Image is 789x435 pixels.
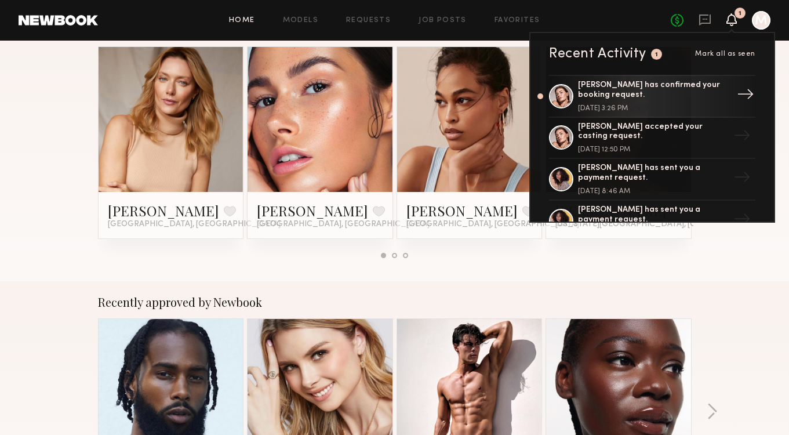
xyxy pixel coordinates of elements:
[739,10,741,17] div: 1
[406,201,518,220] a: [PERSON_NAME]
[108,201,219,220] a: [PERSON_NAME]
[229,17,255,24] a: Home
[578,205,729,225] div: [PERSON_NAME] has sent you a payment request.
[549,118,755,159] a: [PERSON_NAME] accepted your casting request.[DATE] 12:50 PM→
[257,220,430,229] span: [GEOGRAPHIC_DATA], [GEOGRAPHIC_DATA]
[578,164,729,183] div: [PERSON_NAME] has sent you a payment request.
[695,50,755,57] span: Mark all as seen
[98,295,692,309] div: Recently approved by Newbook
[578,105,729,112] div: [DATE] 3:26 PM
[655,52,659,58] div: 1
[257,201,368,220] a: [PERSON_NAME]
[549,201,755,242] a: [PERSON_NAME] has sent you a payment request.→
[419,17,467,24] a: Job Posts
[549,47,646,61] div: Recent Activity
[729,164,755,194] div: →
[406,220,579,229] span: [GEOGRAPHIC_DATA], [GEOGRAPHIC_DATA]
[732,81,759,111] div: →
[555,220,772,229] span: [US_STATE][GEOGRAPHIC_DATA], [GEOGRAPHIC_DATA]
[283,17,318,24] a: Models
[108,220,281,229] span: [GEOGRAPHIC_DATA], [GEOGRAPHIC_DATA]
[578,122,729,142] div: [PERSON_NAME] accepted your casting request.
[549,159,755,201] a: [PERSON_NAME] has sent you a payment request.[DATE] 8:46 AM→
[495,17,540,24] a: Favorites
[346,17,391,24] a: Requests
[578,81,729,100] div: [PERSON_NAME] has confirmed your booking request.
[729,122,755,153] div: →
[729,206,755,236] div: →
[578,188,729,195] div: [DATE] 8:46 AM
[578,146,729,153] div: [DATE] 12:50 PM
[549,75,755,118] a: [PERSON_NAME] has confirmed your booking request.[DATE] 3:26 PM→
[752,11,770,30] a: M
